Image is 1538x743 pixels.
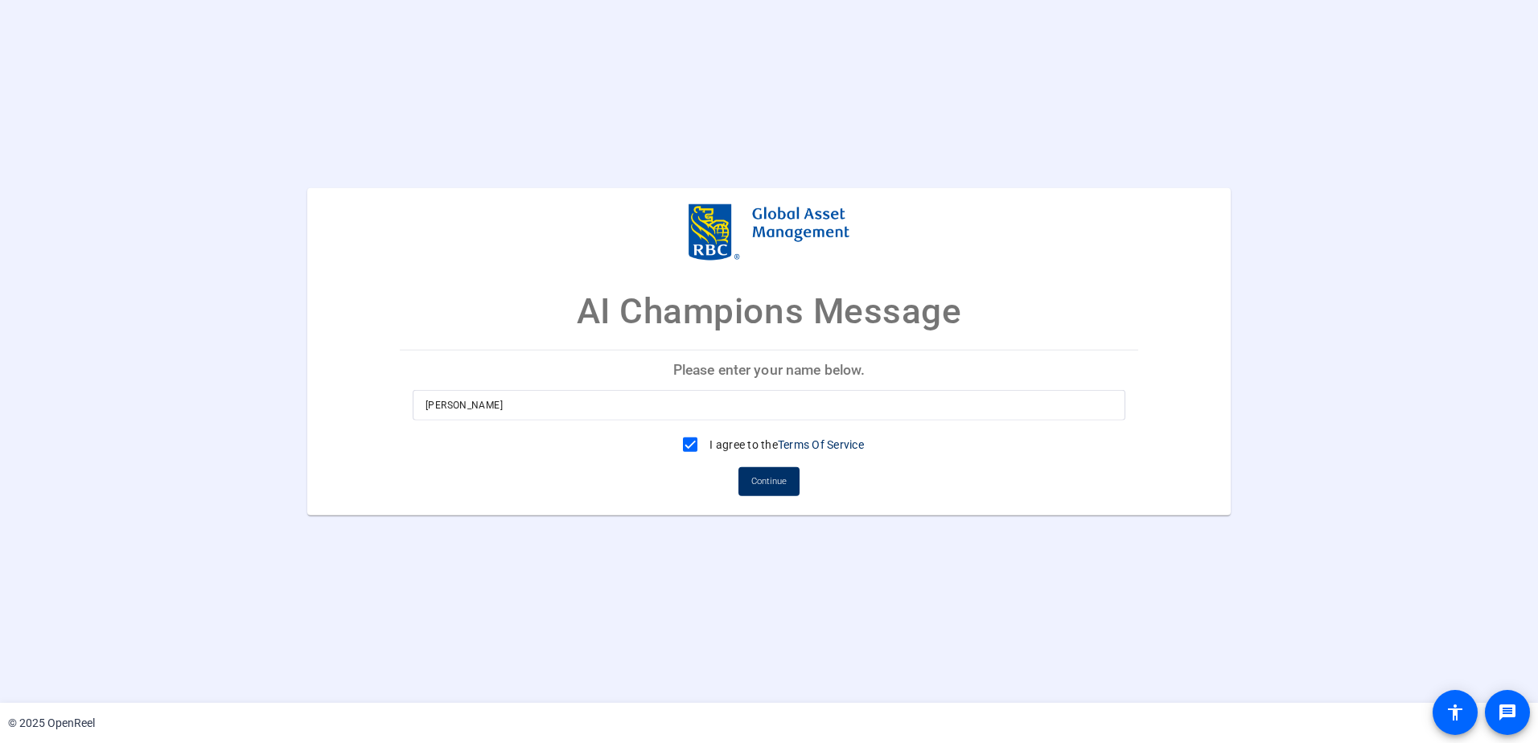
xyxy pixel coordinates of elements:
[738,466,800,495] button: Continue
[689,204,849,261] img: company-logo
[426,395,1112,414] input: Enter your name
[706,436,864,452] label: I agree to the
[577,285,962,338] p: AI Champions Message
[400,351,1138,389] p: Please enter your name below.
[1445,703,1465,722] mat-icon: accessibility
[1498,703,1517,722] mat-icon: message
[8,715,95,732] div: © 2025 OpenReel
[778,437,864,450] a: Terms Of Service
[751,469,787,493] span: Continue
